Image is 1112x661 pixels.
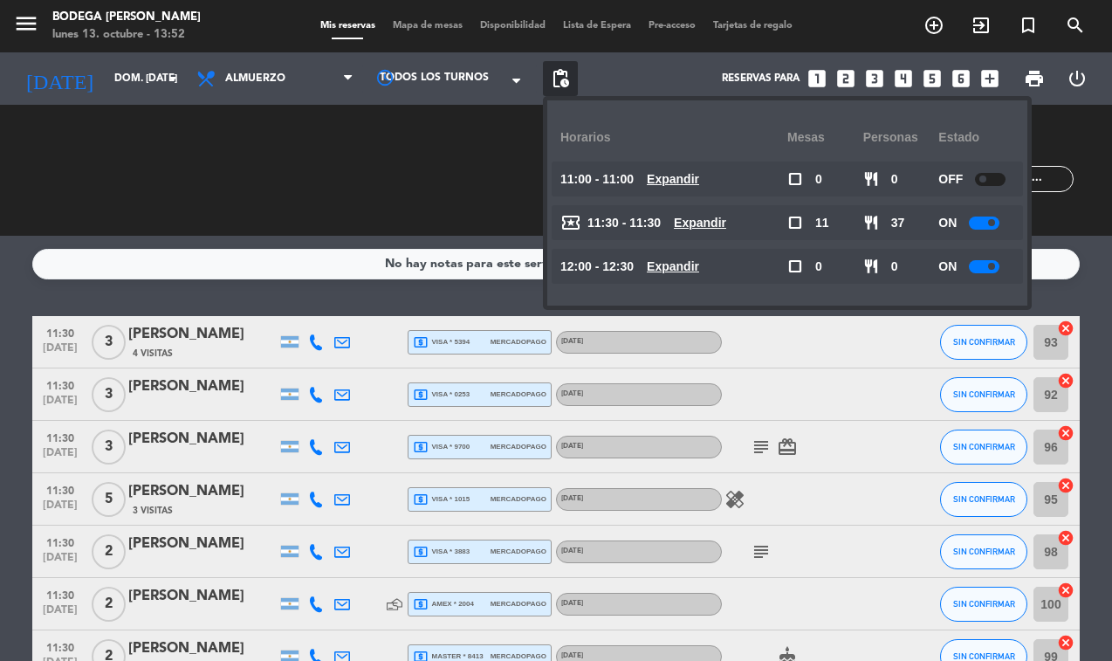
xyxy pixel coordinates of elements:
span: SIN CONFIRMAR [953,389,1015,399]
i: subject [751,541,772,562]
i: local_atm [413,596,429,612]
span: visa * 1015 [413,492,470,507]
i: cancel [1057,582,1074,599]
u: Expandir [674,216,726,230]
i: looks_5 [921,67,944,90]
i: cancel [1057,529,1074,547]
div: LOG OUT [1056,52,1099,105]
i: looks_two [834,67,857,90]
span: [DATE] [38,395,82,415]
span: 11:30 [38,532,82,552]
span: Disponibilidad [471,21,554,31]
span: mercadopago [491,546,546,557]
div: Bodega [PERSON_NAME] [52,9,201,26]
button: SIN CONFIRMAR [940,482,1027,517]
span: [DATE] [38,604,82,624]
button: SIN CONFIRMAR [940,377,1027,412]
i: local_atm [413,492,429,507]
span: check_box_outline_blank [787,215,803,231]
span: 3 [92,325,126,360]
span: [DATE] [38,499,82,520]
span: 5 [92,482,126,517]
i: menu [13,10,39,37]
span: Lista de Espera [554,21,640,31]
span: 11:30 [38,584,82,604]
span: Almuerzo [225,72,285,85]
i: looks_one [806,67,828,90]
i: [DATE] [13,59,106,98]
span: [DATE] [561,495,583,502]
span: [DATE] [561,547,583,554]
span: OFF [938,169,963,189]
i: arrow_drop_down [162,68,183,89]
span: SIN CONFIRMAR [953,442,1015,451]
i: add_box [978,67,1001,90]
span: pending_actions [550,68,571,89]
div: [PERSON_NAME] [128,585,277,608]
span: SIN CONFIRMAR [953,651,1015,661]
i: subject [751,437,772,458]
span: Pre-acceso [640,21,704,31]
i: looks_4 [892,67,915,90]
u: Expandir [647,172,699,186]
span: 3 [92,430,126,465]
span: [DATE] [561,600,583,607]
span: [DATE] [38,447,82,467]
span: 0 [815,257,822,277]
span: amex * 2004 [413,596,474,612]
div: [PERSON_NAME] [128,533,277,555]
i: cancel [1057,634,1074,651]
span: 11:00 - 11:00 [560,169,634,189]
div: [PERSON_NAME] [128,480,277,503]
span: mercadopago [491,598,546,609]
span: visa * 5394 [413,334,470,350]
span: 3 Visitas [133,504,173,518]
div: No hay notas para este servicio. Haz clic para agregar una [385,254,728,274]
i: local_atm [413,544,429,560]
i: search [1065,15,1086,36]
div: [PERSON_NAME] [128,323,277,346]
span: [DATE] [38,342,82,362]
span: 11:30 [38,479,82,499]
span: 2 [92,534,126,569]
span: [DATE] [38,552,82,572]
span: SIN CONFIRMAR [953,337,1015,347]
i: power_settings_new [1067,68,1088,89]
span: ON [938,257,957,277]
span: 11:30 [38,322,82,342]
button: SIN CONFIRMAR [940,587,1027,622]
i: local_atm [413,439,429,455]
span: 0 [891,169,898,189]
span: 11:30 - 11:30 [587,213,661,233]
span: mercadopago [491,336,546,348]
i: looks_6 [950,67,972,90]
span: 0 [815,169,822,189]
span: SIN CONFIRMAR [953,547,1015,556]
span: Tarjetas de regalo [704,21,801,31]
span: 4 Visitas [133,347,173,361]
span: SIN CONFIRMAR [953,494,1015,504]
span: 3 [92,377,126,412]
u: Expandir [647,259,699,273]
span: [DATE] [561,443,583,450]
i: healing [724,489,745,510]
button: SIN CONFIRMAR [940,325,1027,360]
div: Mesas [787,114,863,162]
span: ON [938,213,957,233]
div: personas [863,114,939,162]
div: [PERSON_NAME] [128,637,277,660]
span: visa * 3883 [413,544,470,560]
i: looks_3 [863,67,886,90]
span: [DATE] [561,652,583,659]
span: visa * 9700 [413,439,470,455]
span: mercadopago [491,441,546,452]
span: SIN CONFIRMAR [953,599,1015,609]
span: Mapa de mesas [384,21,471,31]
button: menu [13,10,39,43]
i: cancel [1057,477,1074,494]
span: check_box_outline_blank [787,258,803,274]
span: Reservas para [722,72,800,85]
span: 2 [92,587,126,622]
i: cancel [1057,320,1074,337]
span: 11 [815,213,829,233]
